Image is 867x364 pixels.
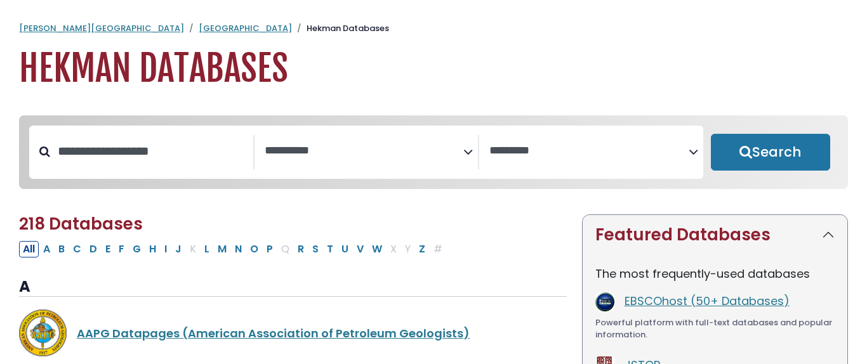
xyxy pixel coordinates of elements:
p: The most frequently-used databases [595,265,835,282]
nav: Search filters [19,115,848,189]
textarea: Search [265,145,464,158]
button: Filter Results N [231,241,246,257]
nav: breadcrumb [19,22,848,35]
a: [PERSON_NAME][GEOGRAPHIC_DATA] [19,22,184,34]
button: Filter Results A [39,241,54,257]
button: Filter Results T [323,241,337,257]
a: [GEOGRAPHIC_DATA] [199,22,292,34]
li: Hekman Databases [292,22,389,35]
button: Filter Results F [115,241,128,257]
button: Filter Results L [201,241,213,257]
button: Submit for Search Results [711,134,830,171]
button: Filter Results B [55,241,69,257]
div: Alpha-list to filter by first letter of database name [19,240,447,256]
button: Filter Results W [368,241,386,257]
input: Search database by title or keyword [50,141,253,162]
button: All [19,241,39,257]
textarea: Search [489,145,689,158]
button: Filter Results J [171,241,185,257]
button: Featured Databases [583,215,847,255]
button: Filter Results M [214,241,230,257]
button: Filter Results C [69,241,85,257]
button: Filter Results I [161,241,171,257]
button: Filter Results E [102,241,114,257]
button: Filter Results O [246,241,262,257]
h1: Hekman Databases [19,48,848,90]
button: Filter Results G [129,241,145,257]
h3: A [19,278,567,297]
a: EBSCOhost (50+ Databases) [625,293,790,309]
button: Filter Results D [86,241,101,257]
div: Powerful platform with full-text databases and popular information. [595,316,835,341]
button: Filter Results P [263,241,277,257]
button: Filter Results Z [415,241,429,257]
span: 218 Databases [19,212,143,235]
button: Filter Results R [294,241,308,257]
button: Filter Results H [145,241,160,257]
a: AAPG Datapages (American Association of Petroleum Geologists) [77,325,470,341]
button: Filter Results V [353,241,367,257]
button: Filter Results S [308,241,322,257]
button: Filter Results U [338,241,352,257]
